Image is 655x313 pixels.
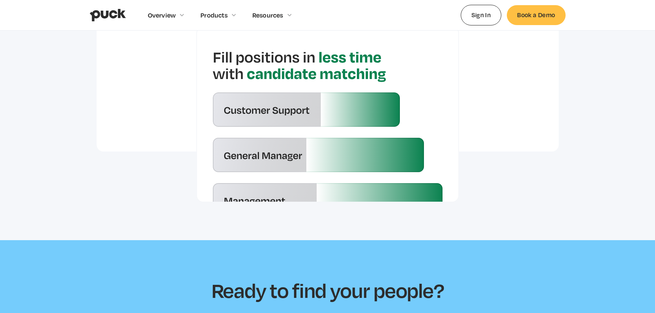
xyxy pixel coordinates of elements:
[252,11,283,19] div: Resources
[507,5,565,25] a: Book a Demo
[461,5,502,25] a: Sign In
[200,11,228,19] div: Products
[148,11,176,19] div: Overview
[211,278,444,302] h2: Ready to find your people?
